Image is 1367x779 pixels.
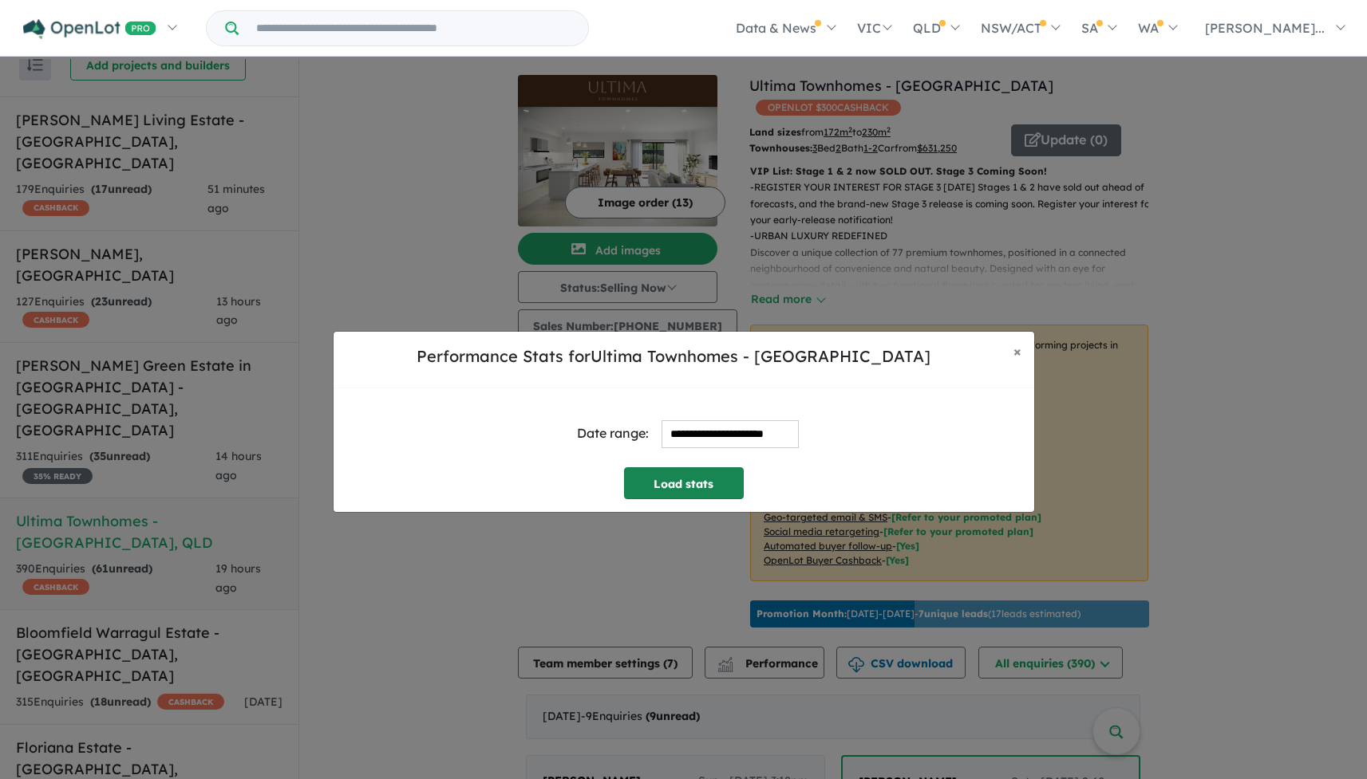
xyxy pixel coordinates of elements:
input: Try estate name, suburb, builder or developer [242,11,585,45]
span: [PERSON_NAME]... [1205,20,1325,36]
span: × [1013,342,1021,360]
img: Openlot PRO Logo White [23,19,156,39]
button: Load stats [624,467,744,499]
h5: Performance Stats for Ultima Townhomes - [GEOGRAPHIC_DATA] [346,344,1001,368]
div: Date range: [577,423,649,444]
